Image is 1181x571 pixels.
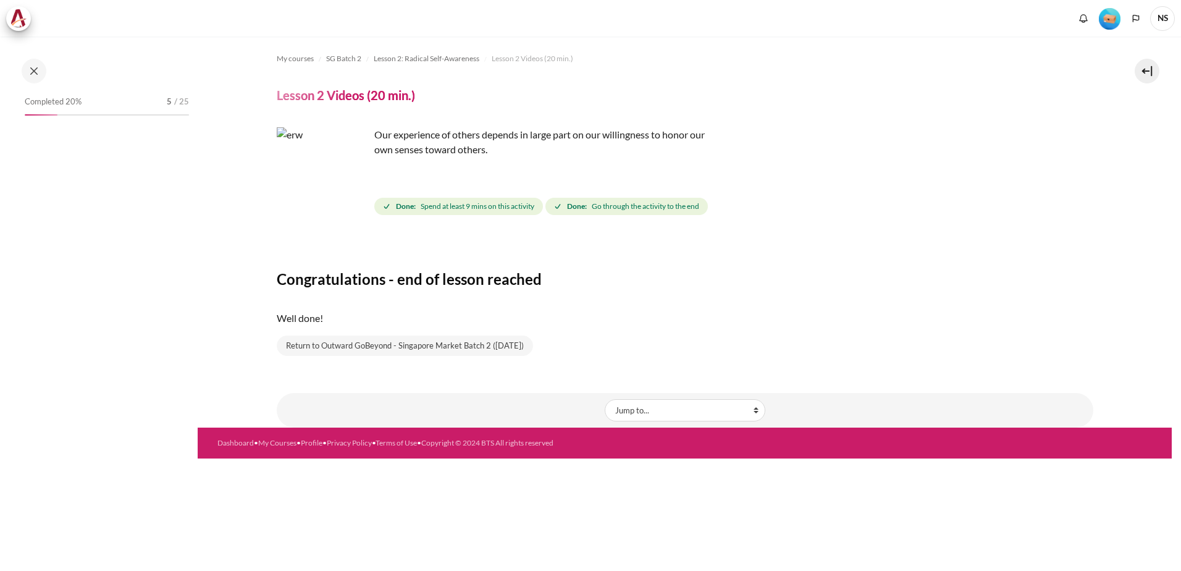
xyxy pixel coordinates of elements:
img: Level #1 [1099,8,1120,30]
a: My Courses [258,438,296,447]
div: Level #1 [1099,7,1120,30]
a: Lesson 2: Radical Self-Awareness [374,51,479,66]
a: Lesson 2 Videos (20 min.) [492,51,573,66]
span: Spend at least 9 mins on this activity [421,201,534,212]
a: Profile [301,438,322,447]
strong: Done: [567,201,587,212]
span: SG Batch 2 [326,53,361,64]
div: • • • • • [217,438,738,449]
span: Lesson 2: Radical Self-Awareness [374,53,479,64]
strong: Done: [396,201,416,212]
a: SG Batch 2 [326,51,361,66]
p: Well done! [277,311,1093,326]
span: / 25 [174,96,189,108]
button: Languages [1127,9,1145,28]
a: Return to Outward GoBeyond - Singapore Market Batch 2 ([DATE]) [277,336,533,357]
span: Lesson 2 Videos (20 min.) [492,53,573,64]
a: Architeck Architeck [6,6,37,31]
a: Copyright © 2024 BTS All rights reserved [421,438,553,447]
a: My courses [277,51,314,66]
a: Terms of Use [376,438,417,447]
span: Completed 20% [25,96,82,108]
span: NS [1150,6,1175,31]
a: Dashboard [217,438,254,447]
span: Go through the activity to the end [592,201,699,212]
div: Completion requirements for Lesson 2 Videos (20 min.) [374,195,710,218]
a: User menu [1150,6,1175,31]
a: Level #1 [1094,7,1125,30]
img: Architeck [10,9,27,28]
div: Show notification window with no new notifications [1074,9,1093,28]
p: Our experience of others depends in large part on our willingness to honor our own senses toward ... [277,127,709,157]
a: Privacy Policy [327,438,372,447]
nav: Navigation bar [277,49,1093,69]
h4: Lesson 2 Videos (20 min.) [277,87,415,103]
img: erw [277,127,369,220]
span: My courses [277,53,314,64]
div: 20% [25,114,57,116]
h3: Congratulations - end of lesson reached [277,269,1093,289]
section: Content [198,36,1172,428]
span: 5 [167,96,172,108]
